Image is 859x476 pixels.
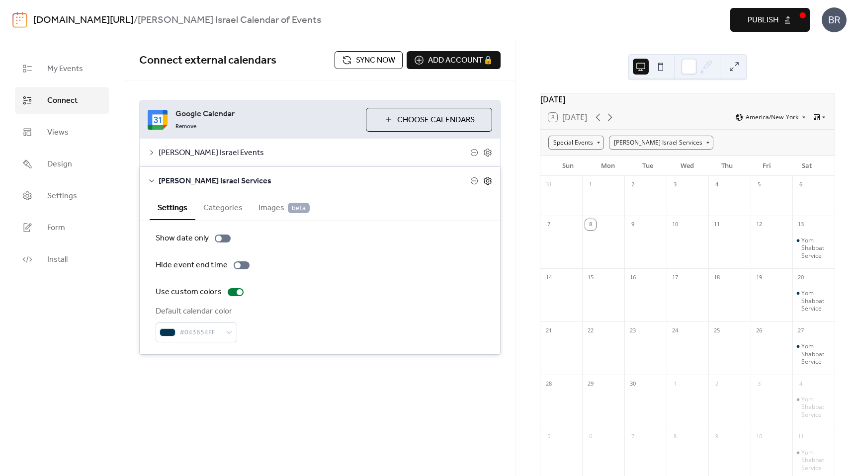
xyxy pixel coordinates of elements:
div: 19 [754,272,765,283]
div: Tue [628,156,668,176]
div: 22 [585,325,596,336]
div: Wed [668,156,707,176]
div: 30 [627,378,638,389]
div: BR [822,7,847,32]
span: Install [47,254,68,266]
div: Thu [707,156,747,176]
button: Sync now [335,51,403,69]
div: 23 [627,325,638,336]
a: [DOMAIN_NAME][URL] [33,11,134,30]
b: / [134,11,138,30]
a: Views [15,119,109,146]
span: Connect [47,95,78,107]
div: 6 [795,179,806,190]
span: Sync now [356,55,395,67]
div: 7 [627,431,638,442]
div: Sat [787,156,827,176]
span: Choose Calendars [397,114,475,126]
a: Form [15,214,109,241]
div: Yom Shabbat Service [801,396,831,419]
span: Images [258,202,310,214]
b: [PERSON_NAME] Israel Calendar of Events [138,11,321,30]
div: Yom Shabbat Service [792,289,835,313]
div: 4 [795,378,806,389]
span: Views [47,127,69,139]
button: Publish [730,8,810,32]
span: Settings [47,190,77,202]
span: [PERSON_NAME] Israel Services [159,175,470,187]
img: logo [12,12,27,28]
div: Sun [548,156,588,176]
div: 20 [795,272,806,283]
div: 11 [795,431,806,442]
div: 29 [585,378,596,389]
div: Yom Shabbat Service [801,289,831,313]
div: 4 [711,179,722,190]
div: 1 [585,179,596,190]
span: My Events [47,63,83,75]
div: Use custom colors [156,286,222,298]
div: 12 [754,219,765,230]
button: Categories [195,195,251,219]
div: Yom Shabbat Service [792,342,835,366]
div: [DATE] [540,93,835,105]
div: 10 [670,219,681,230]
a: Design [15,151,109,177]
span: America/New_York [746,114,798,120]
img: google [148,110,168,130]
div: 11 [711,219,722,230]
button: Images beta [251,195,318,219]
span: beta [288,203,310,213]
div: 13 [795,219,806,230]
div: 16 [627,272,638,283]
div: 1 [670,378,681,389]
div: 14 [543,272,554,283]
div: 5 [754,179,765,190]
a: My Events [15,55,109,82]
div: 25 [711,325,722,336]
div: 5 [543,431,554,442]
div: 31 [543,179,554,190]
span: [PERSON_NAME] Israel Events [159,147,470,159]
button: Choose Calendars [366,108,492,132]
span: #043654FF [179,327,221,339]
div: Default calendar color [156,306,235,317]
span: Remove [175,123,196,131]
div: 2 [711,378,722,389]
div: 18 [711,272,722,283]
div: Yom Shabbat Service [792,449,835,472]
div: 10 [754,431,765,442]
div: 26 [754,325,765,336]
div: 17 [670,272,681,283]
div: 28 [543,378,554,389]
div: Yom Shabbat Service [801,449,831,472]
div: Yom Shabbat Service [792,396,835,419]
div: 3 [670,179,681,190]
div: Yom Shabbat Service [801,342,831,366]
div: 6 [585,431,596,442]
div: Fri [747,156,787,176]
div: 24 [670,325,681,336]
div: 21 [543,325,554,336]
div: Hide event end time [156,259,228,271]
button: Settings [150,195,195,220]
div: Show date only [156,233,209,244]
div: 15 [585,272,596,283]
a: Install [15,246,109,273]
span: Design [47,159,72,170]
div: 2 [627,179,638,190]
a: Settings [15,182,109,209]
div: 3 [754,378,765,389]
div: Mon [588,156,628,176]
a: Connect [15,87,109,114]
div: 7 [543,219,554,230]
div: 27 [795,325,806,336]
span: Connect external calendars [139,50,276,72]
div: Yom Shabbat Service [801,237,831,260]
span: Google Calendar [175,108,358,120]
div: 9 [627,219,638,230]
div: Yom Shabbat Service [792,237,835,260]
div: 8 [585,219,596,230]
span: Publish [748,14,778,26]
div: 9 [711,431,722,442]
